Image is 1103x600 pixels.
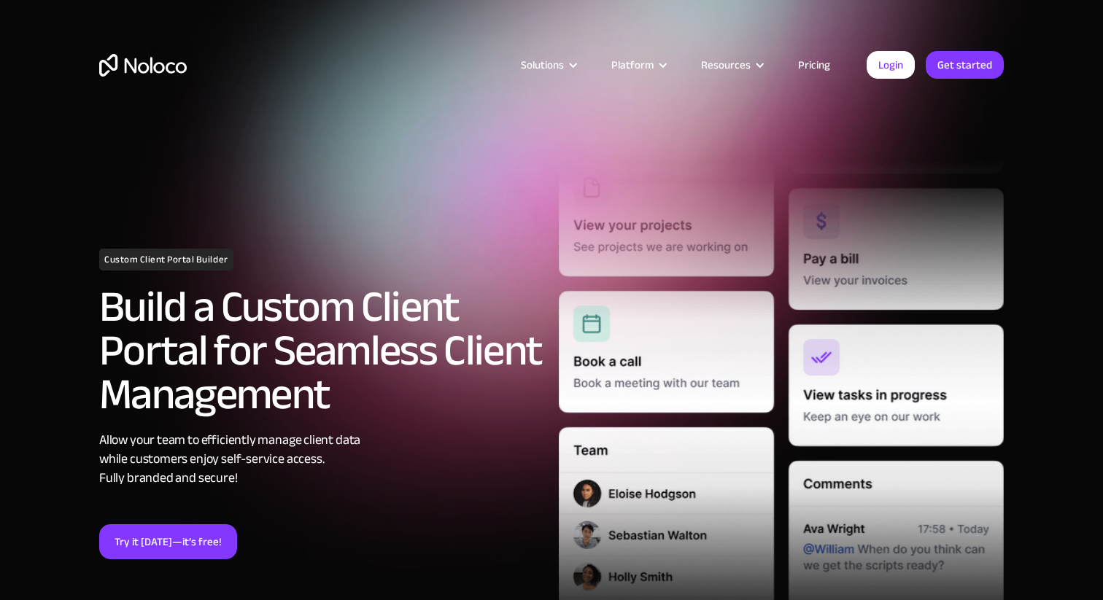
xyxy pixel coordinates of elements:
a: Get started [926,51,1004,79]
div: Allow your team to efficiently manage client data while customers enjoy self-service access. Full... [99,431,544,488]
div: Solutions [503,55,593,74]
div: Resources [701,55,751,74]
a: home [99,54,187,77]
a: Pricing [780,55,848,74]
h1: Custom Client Portal Builder [99,249,233,270]
h2: Build a Custom Client Portal for Seamless Client Management [99,285,544,416]
a: Try it [DATE]—it’s free! [99,524,237,559]
div: Platform [593,55,683,74]
div: Solutions [521,55,564,74]
div: Platform [611,55,654,74]
div: Resources [683,55,780,74]
a: Login [867,51,915,79]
